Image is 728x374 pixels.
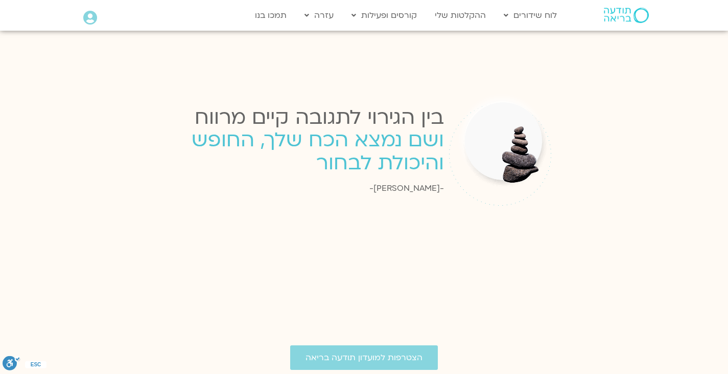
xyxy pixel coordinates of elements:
[430,6,491,25] a: ההקלטות שלי
[604,8,649,23] img: תודעה בריאה
[250,6,292,25] a: תמכו בנו
[148,100,443,135] div: בין הגירוי לתגובה קיים מרווח
[499,6,562,25] a: לוח שידורים
[290,345,438,370] a: הצטרפות למועדון תודעה בריאה
[299,6,339,25] a: עזרה
[148,128,443,174] p: ושם נמצא הכח שלך, החופש והיכולת לבחור
[148,182,443,195] div: -[PERSON_NAME]-
[306,353,422,362] span: הצטרפות למועדון תודעה בריאה
[346,6,422,25] a: קורסים ופעילות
